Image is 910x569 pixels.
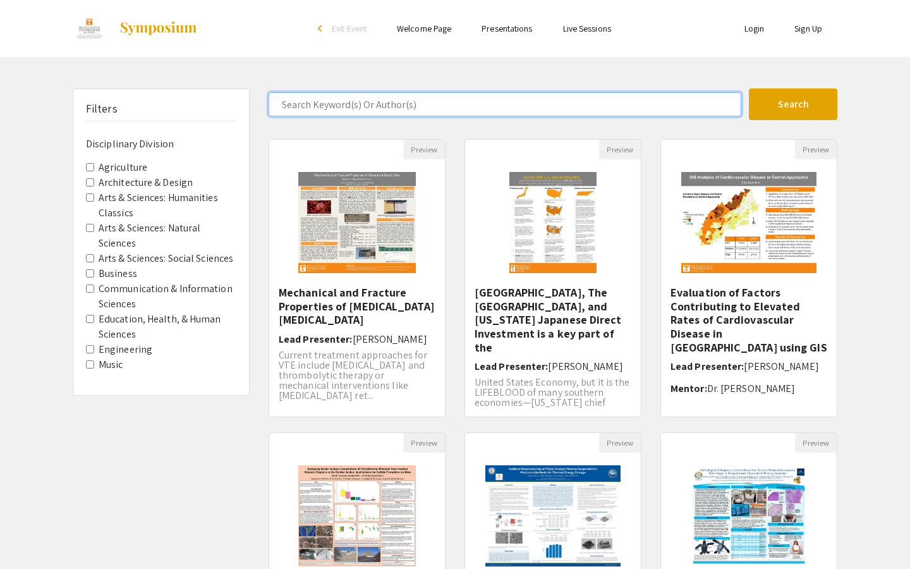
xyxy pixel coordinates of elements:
span: Exit Event [332,23,367,34]
span: Dr. [PERSON_NAME] [707,382,796,395]
h6: Lead Presenter: [279,333,435,345]
span: Mentor: [670,382,707,395]
button: Preview [795,433,837,453]
p: Current treatment approaches for VTE include [MEDICAL_DATA] and thrombolytic therapy or mechanica... [279,350,435,401]
div: Open Presentation <p>Japan, The US, and Tennessee <span style="color: white;">Japanese Direct Inv... [464,139,641,417]
span: [PERSON_NAME] [744,360,818,373]
label: Business [99,266,137,281]
h6: Lead Presenter: [475,360,631,372]
p: United States Economy, but it is the LIFEBLOOD of many southern economies—[US_STATE] chief among ... [475,377,631,428]
button: Search [749,89,837,120]
a: Discovery Day 2024 [73,13,198,44]
a: Sign Up [794,23,822,34]
button: Preview [795,140,837,159]
button: Preview [599,140,641,159]
div: Open Presentation <p class="ql-align-center"><strong style="background-color: transparent; color:... [660,139,837,417]
label: Arts & Sciences: Natural Sciences [99,221,236,251]
a: Login [744,23,765,34]
label: Education, Health, & Human Sciences [99,312,236,342]
button: Preview [599,433,641,453]
div: arrow_back_ios [318,25,325,32]
img: <p class="ql-align-center"><strong style="background-color: transparent; color: rgb(0, 0, 0);">Ev... [669,159,828,286]
button: Preview [403,433,445,453]
iframe: Chat [9,512,54,560]
h6: Disciplinary Division [86,138,236,150]
a: Live Sessions [563,23,611,34]
a: Presentations [482,23,532,34]
h5: Filters [86,102,118,116]
span: [PERSON_NAME] [548,360,622,373]
label: Arts & Sciences: Humanities Classics [99,190,236,221]
h5: [GEOGRAPHIC_DATA], The [GEOGRAPHIC_DATA], and [US_STATE] Japanese Direct Investment is a key part... [475,286,631,354]
input: Search Keyword(s) Or Author(s) [269,92,741,116]
a: Welcome Page [397,23,451,34]
h5: Evaluation of Factors Contributing to Elevated Rates of Cardiovascular Disease in [GEOGRAPHIC_DAT... [670,286,827,354]
label: Arts & Sciences: Social Sciences [99,251,233,266]
img: <p>Mechanical and Fracture Properties of Hematocrit Blood Clots​</p><p>​</p> [286,159,429,286]
label: Communication & Information Sciences [99,281,236,312]
img: Symposium by ForagerOne [119,21,198,36]
label: Engineering [99,342,152,357]
label: Music [99,357,123,372]
img: Discovery Day 2024 [73,13,106,44]
h6: Lead Presenter: [670,360,827,372]
h5: Mechanical and Fracture Properties of [MEDICAL_DATA] [MEDICAL_DATA]​​ [279,286,435,327]
label: Architecture & Design [99,175,193,190]
button: Preview [403,140,445,159]
img: <p>Japan, The US, and Tennessee <span style="color: white;">Japanese Direct Investment is a key p... [497,159,609,286]
div: Open Presentation <p>Mechanical and Fracture Properties of Hematocrit Blood Clots​</p><p>​</p> [269,139,446,417]
span: [PERSON_NAME] [353,333,427,346]
label: Agriculture [99,160,147,175]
